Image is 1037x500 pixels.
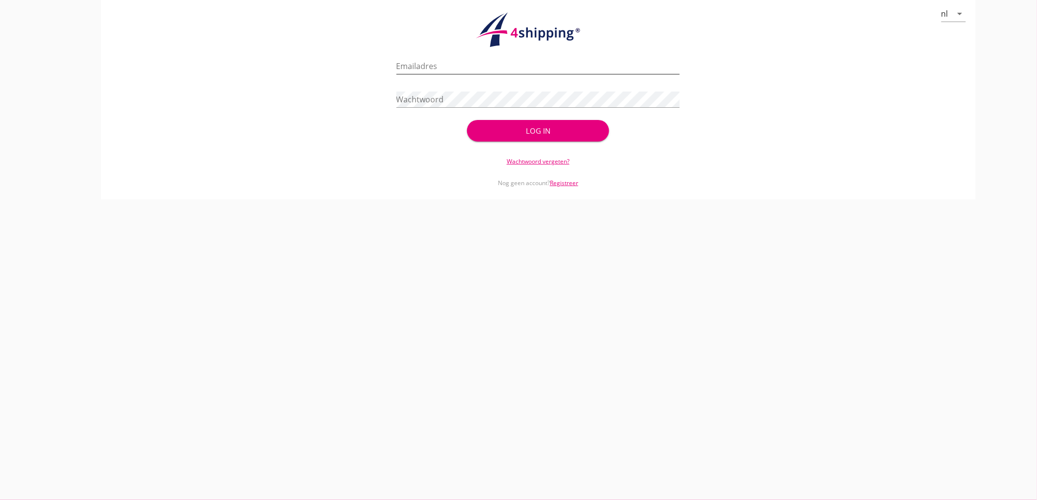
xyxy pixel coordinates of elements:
a: Registreer [550,179,578,187]
div: nl [941,9,948,18]
div: Log in [483,125,593,137]
i: arrow_drop_down [954,8,966,20]
button: Log in [467,120,609,142]
img: logo.1f945f1d.svg [474,12,602,48]
div: Nog geen account? [396,166,680,188]
a: Wachtwoord vergeten? [507,157,569,166]
input: Emailadres [396,58,680,74]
